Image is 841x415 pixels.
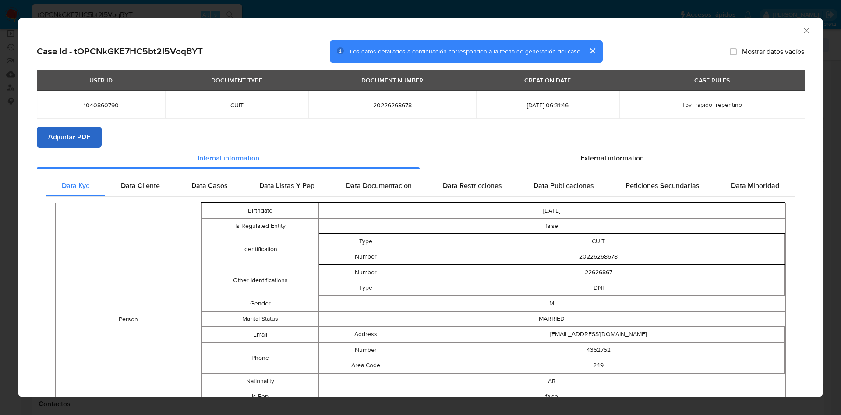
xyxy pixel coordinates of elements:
td: Number [319,342,412,358]
td: [EMAIL_ADDRESS][DOMAIN_NAME] [412,326,785,342]
td: Is Pep [202,389,318,404]
td: Type [319,234,412,249]
span: Data Kyc [62,181,89,191]
span: Mostrar datos vacíos [742,47,804,56]
span: Peticiones Secundarias [625,181,700,191]
td: Number [319,265,412,280]
td: [DATE] [318,203,785,218]
div: DOCUMENT TYPE [206,73,268,88]
td: AR [318,373,785,389]
td: Area Code [319,358,412,373]
td: 249 [412,358,785,373]
input: Mostrar datos vacíos [730,48,737,55]
td: Gender [202,296,318,311]
td: Type [319,280,412,295]
td: M [318,296,785,311]
div: USER ID [84,73,118,88]
button: Adjuntar PDF [37,127,102,148]
td: Other Identifications [202,265,318,296]
td: CUIT [412,234,785,249]
td: Is Regulated Entity [202,218,318,234]
td: 4352752 [412,342,785,358]
td: DNI [412,280,785,295]
td: 22626867 [412,265,785,280]
span: [DATE] 06:31:46 [487,101,609,109]
td: Number [319,249,412,264]
span: Data Listas Y Pep [259,181,314,191]
td: Address [319,326,412,342]
span: External information [580,153,644,163]
span: 20226268678 [319,101,465,109]
span: CUIT [176,101,298,109]
span: Data Cliente [121,181,160,191]
div: closure-recommendation-modal [18,18,823,397]
div: Detailed internal info [46,175,795,196]
h2: Case Id - tOPCNkGKE7HC5bt2I5VoqBYT [37,46,203,57]
span: Internal information [198,153,259,163]
div: DOCUMENT NUMBER [356,73,428,88]
span: Tpv_rapido_repentino [682,100,742,109]
button: Cerrar ventana [802,26,810,34]
span: Data Minoridad [731,181,779,191]
td: Phone [202,342,318,373]
div: CASE RULES [689,73,735,88]
td: Marital Status [202,311,318,326]
span: Data Restricciones [443,181,502,191]
td: MARRIED [318,311,785,326]
td: false [318,218,785,234]
span: Adjuntar PDF [48,128,90,147]
span: Data Documentacion [346,181,412,191]
span: Los datos detallados a continuación corresponden a la fecha de generación del caso. [350,47,582,56]
td: Birthdate [202,203,318,218]
span: Data Casos [191,181,228,191]
span: 1040860790 [47,101,155,109]
button: cerrar [582,40,603,61]
td: Nationality [202,373,318,389]
td: false [318,389,785,404]
td: 20226268678 [412,249,785,264]
td: Identification [202,234,318,265]
span: Data Publicaciones [534,181,594,191]
td: Email [202,326,318,342]
div: CREATION DATE [519,73,576,88]
div: Detailed info [37,148,804,169]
